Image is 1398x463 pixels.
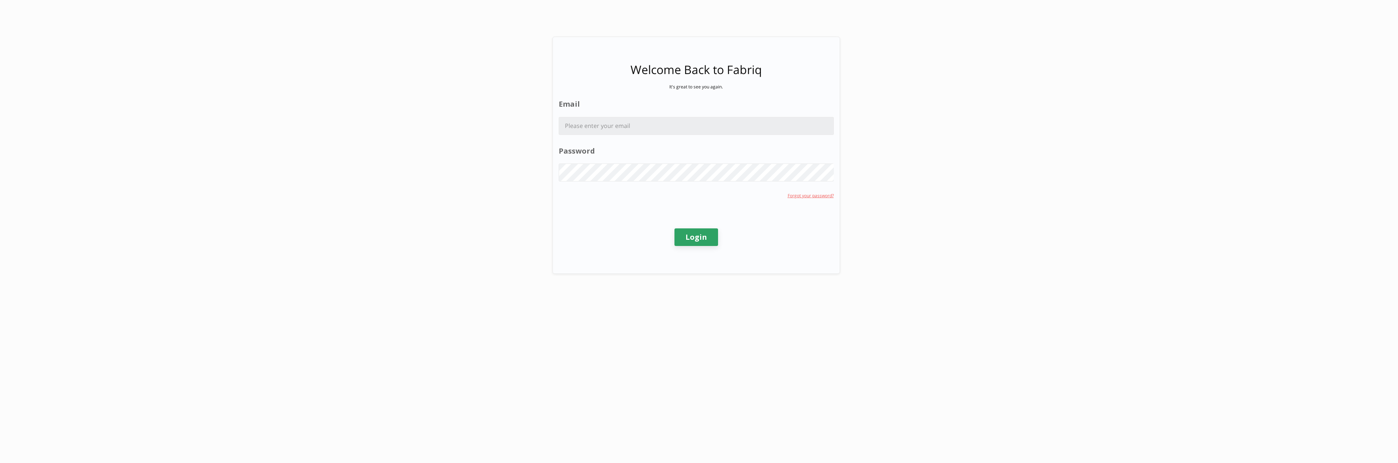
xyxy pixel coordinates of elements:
label: Email [559,99,834,110]
p: It's great to see you again. [669,84,723,90]
div: Forgot your password? [788,192,834,199]
input: Please enter your email [559,117,833,135]
h2: Welcome Back to Fabriq [630,61,762,78]
label: Password [559,146,834,157]
button: Login [674,228,718,246]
